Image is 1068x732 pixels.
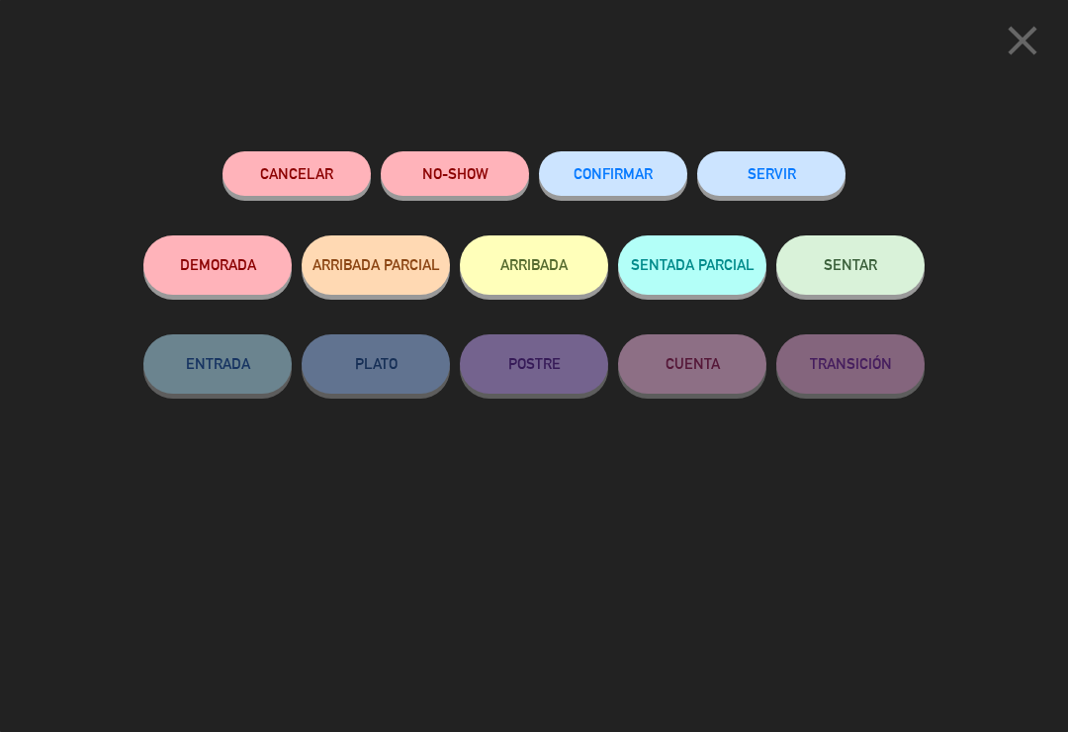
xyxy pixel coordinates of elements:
button: ENTRADA [143,334,292,394]
button: CONFIRMAR [539,151,687,196]
button: PLATO [302,334,450,394]
button: NO-SHOW [381,151,529,196]
span: CONFIRMAR [574,165,653,182]
span: SENTAR [824,256,877,273]
span: ARRIBADA PARCIAL [312,256,440,273]
button: DEMORADA [143,235,292,295]
button: SENTAR [776,235,925,295]
button: ARRIBADA PARCIAL [302,235,450,295]
button: CUENTA [618,334,766,394]
button: ARRIBADA [460,235,608,295]
button: Cancelar [222,151,371,196]
button: SERVIR [697,151,845,196]
i: close [998,16,1047,65]
button: POSTRE [460,334,608,394]
button: SENTADA PARCIAL [618,235,766,295]
button: TRANSICIÓN [776,334,925,394]
button: close [992,15,1053,73]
